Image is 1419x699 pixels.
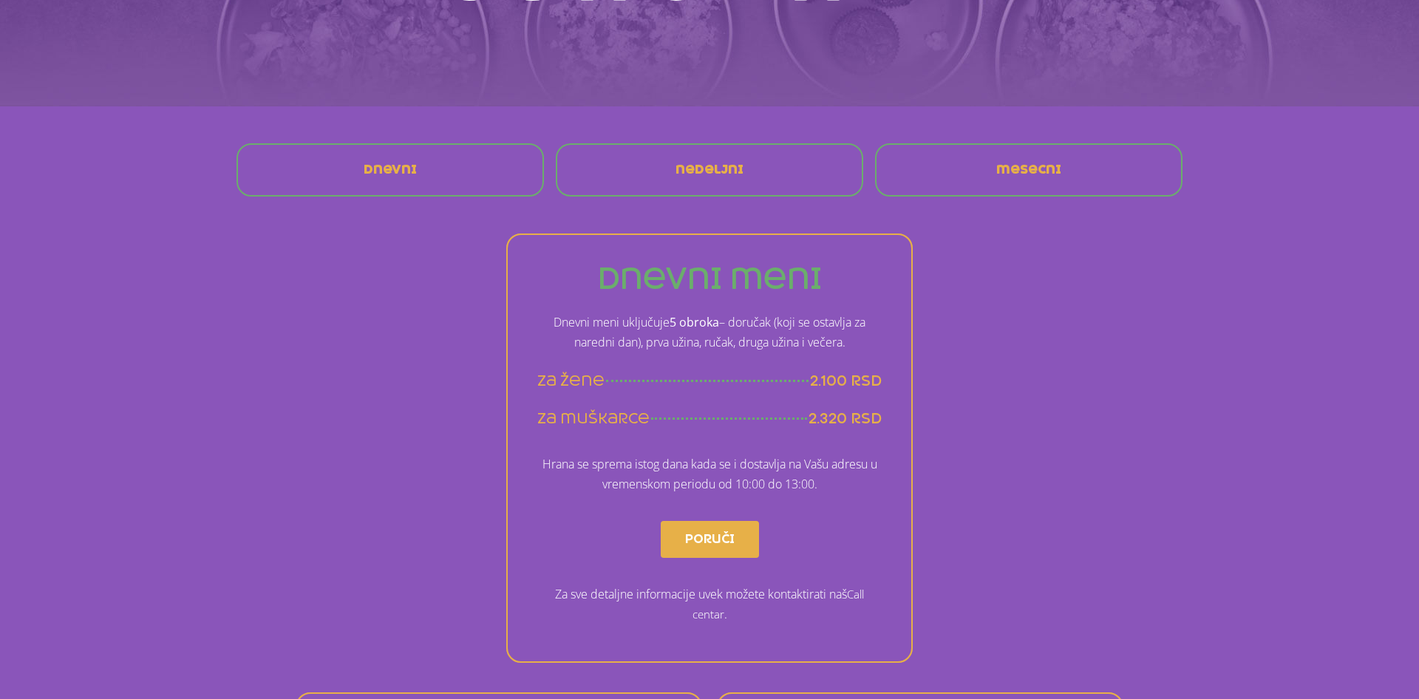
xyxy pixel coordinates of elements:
[670,314,719,330] strong: 5 obroka
[537,265,882,293] h3: dnevni meni
[685,528,735,551] span: Poruči
[537,454,882,494] p: Hrana se sprema istog dana kada se i dostavlja na Vašu adresu u vremenskom periodu od 10:00 do 13...
[809,409,882,428] span: 2.320 rsd
[537,584,882,624] p: Za sve detaljne informacije uvek možete kontaktirati naš .
[537,313,882,352] p: Dnevni meni uključuje – doručak (koji se ostavlja za naredni dan), prva užina, ručak, druga užina...
[537,409,650,428] span: za muškarce
[664,152,755,188] a: nedeljni
[984,152,1073,188] a: mesecni
[676,164,743,176] span: nedeljni
[810,372,882,390] span: 2.100 rsd
[537,372,605,390] span: za žene
[352,152,429,188] a: Dnevni
[364,164,417,176] span: Dnevni
[661,521,759,558] a: Poruči
[996,164,1061,176] span: mesecni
